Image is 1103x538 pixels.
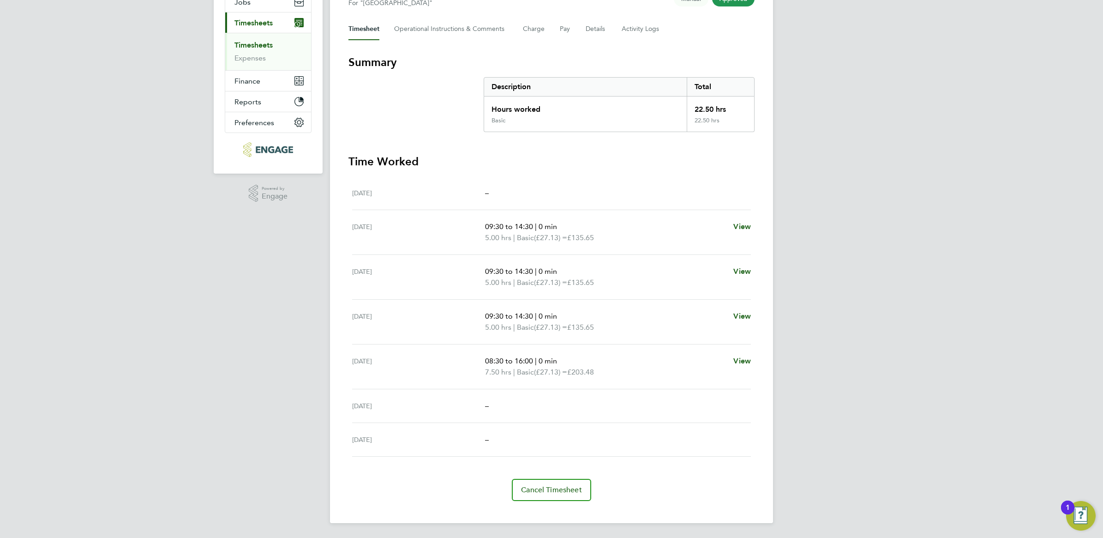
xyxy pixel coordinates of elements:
[348,154,755,169] h3: Time Worked
[560,18,571,40] button: Pay
[535,267,537,276] span: |
[521,485,582,495] span: Cancel Timesheet
[485,188,489,197] span: –
[485,222,533,231] span: 09:30 to 14:30
[234,54,266,62] a: Expenses
[539,357,557,365] span: 0 min
[622,18,660,40] button: Activity Logs
[485,312,533,320] span: 09:30 to 14:30
[234,97,261,106] span: Reports
[733,221,751,232] a: View
[535,312,537,320] span: |
[485,368,511,376] span: 7.50 hrs
[513,323,515,332] span: |
[567,278,594,287] span: £135.65
[262,193,288,200] span: Engage
[733,266,751,277] a: View
[234,77,260,85] span: Finance
[517,277,534,288] span: Basic
[225,12,311,33] button: Timesheets
[352,187,485,199] div: [DATE]
[1066,501,1096,531] button: Open Resource Center, 1 new notification
[485,401,489,410] span: –
[485,278,511,287] span: 5.00 hrs
[539,267,557,276] span: 0 min
[512,479,591,501] button: Cancel Timesheet
[733,357,751,365] span: View
[484,97,687,117] div: Hours worked
[534,278,567,287] span: (£27.13) =
[243,142,293,157] img: protocol-logo-retina.png
[352,221,485,243] div: [DATE]
[539,222,557,231] span: 0 min
[687,97,754,117] div: 22.50 hrs
[539,312,557,320] span: 0 min
[535,357,537,365] span: |
[394,18,508,40] button: Operational Instructions & Comments
[485,435,489,444] span: –
[352,266,485,288] div: [DATE]
[225,71,311,91] button: Finance
[234,41,273,49] a: Timesheets
[352,434,485,445] div: [DATE]
[485,323,511,332] span: 5.00 hrs
[733,356,751,367] a: View
[485,233,511,242] span: 5.00 hrs
[225,142,312,157] a: Go to home page
[567,368,594,376] span: £203.48
[352,400,485,411] div: [DATE]
[733,312,751,320] span: View
[687,78,754,96] div: Total
[484,77,755,132] div: Summary
[225,91,311,112] button: Reports
[517,232,534,243] span: Basic
[492,117,505,124] div: Basic
[517,367,534,378] span: Basic
[352,311,485,333] div: [DATE]
[513,368,515,376] span: |
[234,18,273,27] span: Timesheets
[534,323,567,332] span: (£27.13) =
[262,185,288,193] span: Powered by
[485,267,533,276] span: 09:30 to 14:30
[348,18,379,40] button: Timesheet
[225,112,311,133] button: Preferences
[249,185,288,202] a: Powered byEngage
[534,368,567,376] span: (£27.13) =
[1066,508,1070,520] div: 1
[348,55,755,70] h3: Summary
[485,357,533,365] span: 08:30 to 16:00
[517,322,534,333] span: Basic
[484,78,687,96] div: Description
[687,117,754,132] div: 22.50 hrs
[534,233,567,242] span: (£27.13) =
[535,222,537,231] span: |
[733,267,751,276] span: View
[733,311,751,322] a: View
[513,233,515,242] span: |
[352,356,485,378] div: [DATE]
[513,278,515,287] span: |
[523,18,545,40] button: Charge
[348,55,755,501] section: Timesheet
[733,222,751,231] span: View
[225,33,311,70] div: Timesheets
[586,18,607,40] button: Details
[567,233,594,242] span: £135.65
[567,323,594,332] span: £135.65
[234,118,274,127] span: Preferences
